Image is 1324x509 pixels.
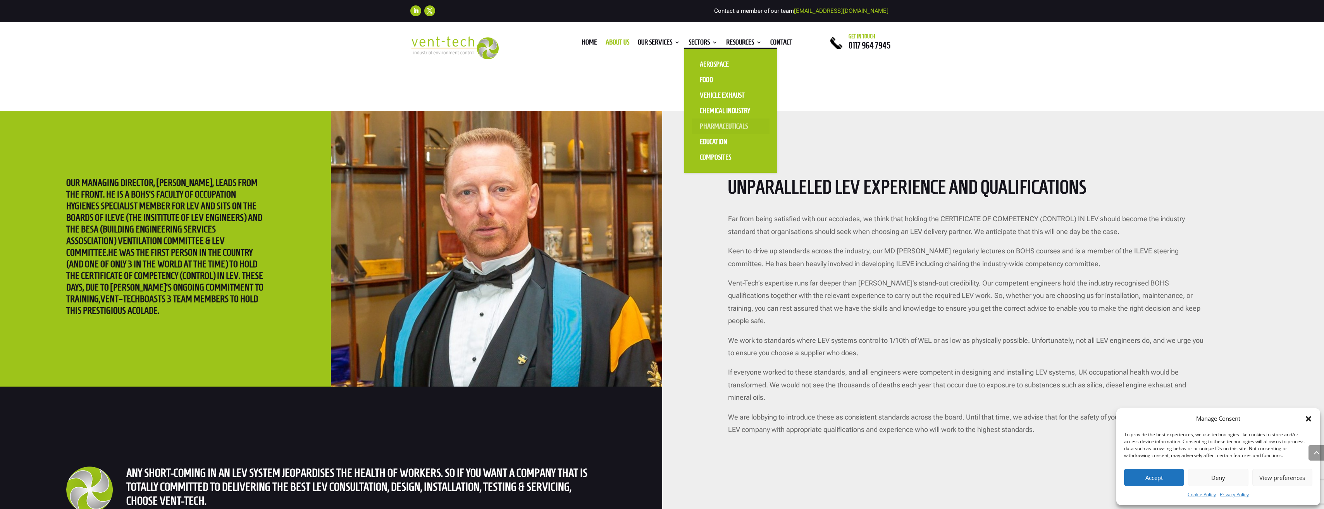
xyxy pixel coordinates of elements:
a: Composites [692,150,770,165]
span: VENT [100,294,119,304]
a: Privacy Policy [1220,490,1249,499]
a: 0117 964 7945 [849,41,890,50]
p: Vent-Tech’s expertise runs far deeper than [PERSON_NAME]’s stand-out credibility. Our competent e... [728,277,1205,334]
span: Get in touch [849,33,875,40]
div: To provide the best experiences, we use technologies like cookies to store and/or access device i... [1124,431,1312,459]
a: Follow on X [424,5,435,16]
a: Aerospace [692,57,770,72]
button: View preferences [1252,469,1312,486]
span: HE WAS THE FIRST PERSON IN THE COUNTRY (AND ONE OF ONLY 3 IN THE WORLD AT THE TIME) TO HOLD THE C... [66,247,263,304]
p: If everyone worked to these standards, and all engineers were competent in designing and installi... [728,366,1205,411]
a: About us [606,40,629,48]
p: We work to standards where LEV systems control to 1/10th of WEL or as low as physically possible.... [728,334,1205,366]
p: Keen to drive up standards across the industry, our MD [PERSON_NAME] regularly lectures on BOHS c... [728,245,1205,277]
a: Our Services [638,40,680,48]
a: Food [692,72,770,88]
div: Manage Consent [1196,414,1240,423]
a: Home [582,40,597,48]
a: Pharmaceuticals [692,119,770,134]
a: Resources [726,40,762,48]
a: Contact [770,40,792,48]
img: 2023-09-27T08_35_16.549ZVENT-TECH---Clear-background [410,36,499,59]
a: Education [692,134,770,150]
span: – [119,294,123,304]
a: Vehicle Exhaust [692,88,770,103]
h2: OUR MANAGING DIRECTOR, [PERSON_NAME], LEADS FROM THE FRONT. HE IS A BOHS’S FACULTY OF OCCUPATION ... [66,177,265,320]
span: BOASTS 3 TEAM MEMBERS TO HOLD THIS PRESTIGIOUS ACOLADE. [66,294,258,316]
p: We are lobbying to introduce these as consistent standards across the board. Until that time, we ... [728,411,1205,436]
a: Sectors [689,40,718,48]
p: Far from being satisfied with our accolades, we think that holding the CERTIFICATE OF COMPETENCY ... [728,213,1205,245]
a: Chemical Industry [692,103,770,119]
button: Deny [1188,469,1248,486]
div: Close dialog [1305,415,1312,423]
span: Contact a member of our team [714,7,888,14]
button: Accept [1124,469,1184,486]
h2: Unparalleled LEV experience and qualifications [728,177,1205,201]
span: Any short-coming in an LEV system jeopardises the health of workers. So if you want a company tha... [126,466,587,507]
span: TECH [123,294,140,304]
a: Follow on LinkedIn [410,5,421,16]
a: [EMAIL_ADDRESS][DOMAIN_NAME] [794,7,888,14]
a: Cookie Policy [1188,490,1216,499]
